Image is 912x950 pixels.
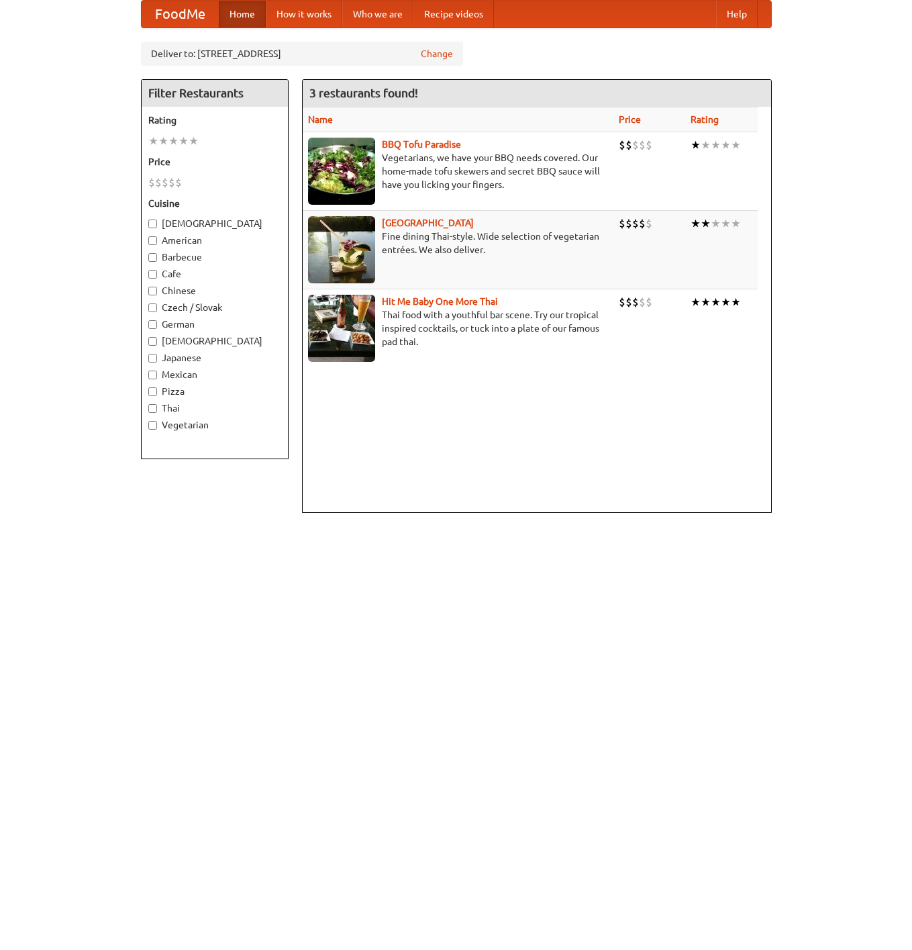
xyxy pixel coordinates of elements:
[701,138,711,152] li: ★
[625,138,632,152] li: $
[711,216,721,231] li: ★
[721,138,731,152] li: ★
[148,236,157,245] input: American
[148,387,157,396] input: Pizza
[342,1,413,28] a: Who we are
[721,295,731,310] li: ★
[308,138,375,205] img: tofuparadise.jpg
[691,114,719,125] a: Rating
[168,175,175,190] li: $
[148,175,155,190] li: $
[308,308,609,348] p: Thai food with a youthful bar scene. Try our tropical inspired cocktails, or tuck into a plate of...
[721,216,731,231] li: ★
[308,151,609,191] p: Vegetarians, we have your BBQ needs covered. Our home-made tofu skewers and secret BBQ sauce will...
[266,1,342,28] a: How it works
[701,295,711,310] li: ★
[308,295,375,362] img: babythai.jpg
[148,318,281,331] label: German
[141,42,463,66] div: Deliver to: [STREET_ADDRESS]
[646,295,652,310] li: $
[148,301,281,314] label: Czech / Slovak
[701,216,711,231] li: ★
[619,216,625,231] li: $
[632,138,639,152] li: $
[731,295,741,310] li: ★
[639,295,646,310] li: $
[382,139,461,150] a: BBQ Tofu Paradise
[148,418,281,432] label: Vegetarian
[646,138,652,152] li: $
[716,1,758,28] a: Help
[382,218,474,228] a: [GEOGRAPHIC_DATA]
[219,1,266,28] a: Home
[382,296,498,307] a: Hit Me Baby One More Thai
[148,253,157,262] input: Barbecue
[148,267,281,281] label: Cafe
[162,175,168,190] li: $
[148,368,281,381] label: Mexican
[148,334,281,348] label: [DEMOGRAPHIC_DATA]
[691,216,701,231] li: ★
[168,134,179,148] li: ★
[309,87,418,99] ng-pluralize: 3 restaurants found!
[148,303,157,312] input: Czech / Slovak
[148,421,157,430] input: Vegetarian
[625,216,632,231] li: $
[148,217,281,230] label: [DEMOGRAPHIC_DATA]
[148,337,157,346] input: [DEMOGRAPHIC_DATA]
[646,216,652,231] li: $
[179,134,189,148] li: ★
[155,175,162,190] li: $
[148,284,281,297] label: Chinese
[625,295,632,310] li: $
[148,351,281,365] label: Japanese
[148,404,157,413] input: Thai
[148,320,157,329] input: German
[619,295,625,310] li: $
[148,134,158,148] li: ★
[639,216,646,231] li: $
[148,113,281,127] h5: Rating
[148,287,157,295] input: Chinese
[619,138,625,152] li: $
[175,175,182,190] li: $
[148,220,157,228] input: [DEMOGRAPHIC_DATA]
[148,250,281,264] label: Barbecue
[142,80,288,107] h4: Filter Restaurants
[632,216,639,231] li: $
[308,216,375,283] img: satay.jpg
[691,295,701,310] li: ★
[148,155,281,169] h5: Price
[148,354,157,363] input: Japanese
[711,295,721,310] li: ★
[711,138,721,152] li: ★
[148,385,281,398] label: Pizza
[158,134,168,148] li: ★
[148,401,281,415] label: Thai
[421,47,453,60] a: Change
[413,1,494,28] a: Recipe videos
[639,138,646,152] li: $
[731,138,741,152] li: ★
[308,114,333,125] a: Name
[632,295,639,310] li: $
[731,216,741,231] li: ★
[619,114,641,125] a: Price
[691,138,701,152] li: ★
[148,234,281,247] label: American
[148,371,157,379] input: Mexican
[189,134,199,148] li: ★
[148,270,157,279] input: Cafe
[142,1,219,28] a: FoodMe
[148,197,281,210] h5: Cuisine
[308,230,609,256] p: Fine dining Thai-style. Wide selection of vegetarian entrées. We also deliver.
